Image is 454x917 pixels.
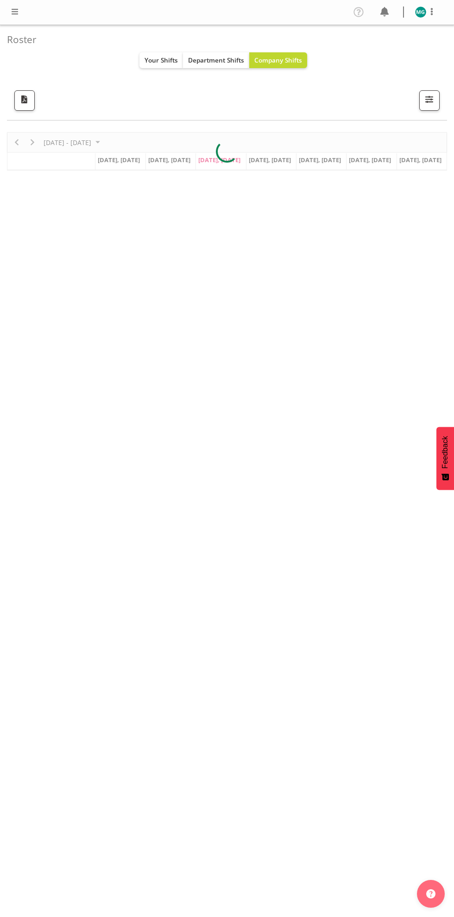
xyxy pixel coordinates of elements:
button: Filter Shifts [419,90,440,111]
span: Department Shifts [188,56,244,64]
span: Your Shifts [145,56,178,64]
h4: Roster [7,34,440,45]
button: Company Shifts [249,52,307,68]
button: Feedback - Show survey [436,427,454,490]
span: Company Shifts [254,56,302,64]
button: Department Shifts [183,52,249,68]
span: Feedback [441,436,449,468]
button: Download a PDF of the roster according to the set date range. [14,90,35,111]
img: min-guo11569.jpg [415,6,426,18]
img: help-xxl-2.png [426,889,435,898]
button: Your Shifts [139,52,183,68]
